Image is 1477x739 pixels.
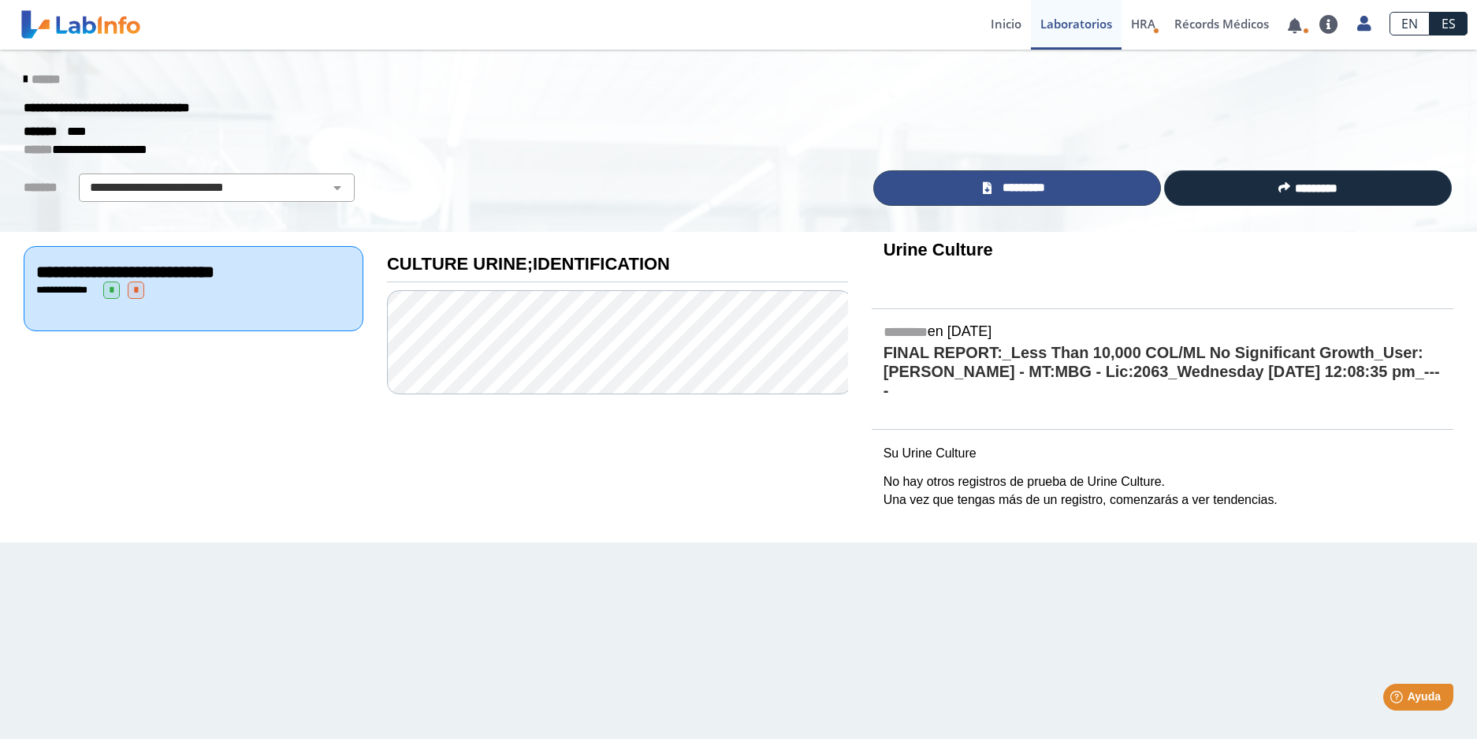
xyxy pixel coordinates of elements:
[884,472,1442,510] p: No hay otros registros de prueba de Urine Culture. Una vez que tengas más de un registro, comenza...
[1131,16,1155,32] span: HRA
[1430,12,1468,35] a: ES
[387,254,670,274] b: CULTURE URINE;IDENTIFICATION
[1390,12,1430,35] a: EN
[884,240,993,259] b: Urine Culture
[884,344,1442,401] h4: FINAL REPORT:_Less Than 10,000 COL/ML No Significant Growth_User:[PERSON_NAME] - MT:MBG - Lic:206...
[884,323,1442,342] h5: en [DATE]
[1337,677,1460,722] iframe: Help widget launcher
[884,444,1442,463] p: Su Urine Culture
